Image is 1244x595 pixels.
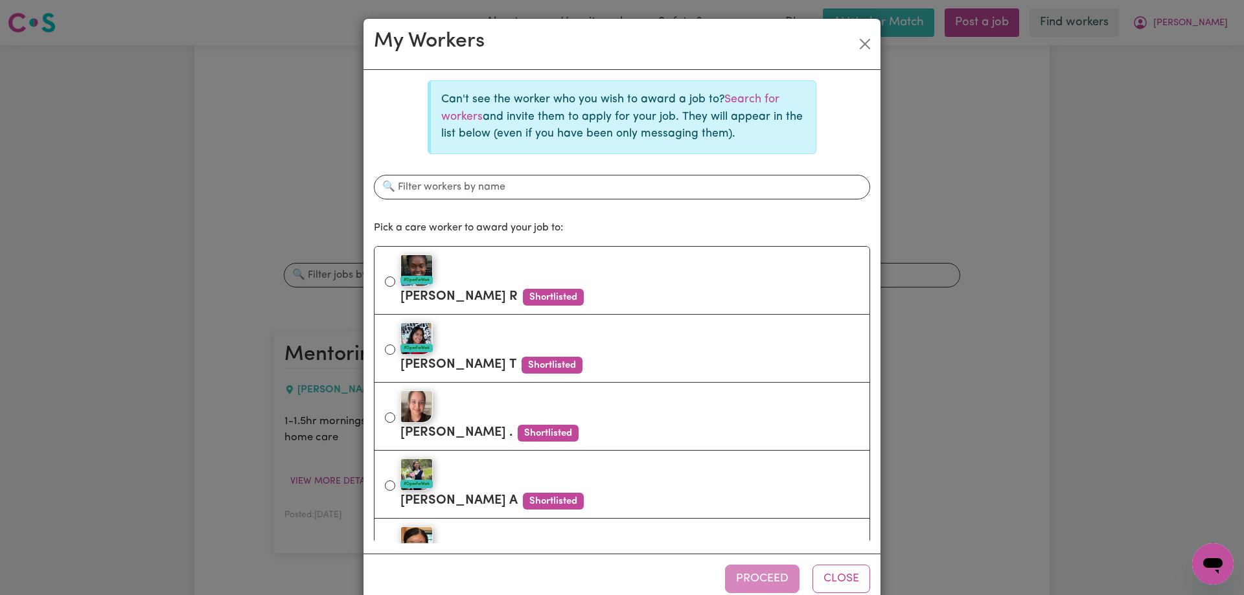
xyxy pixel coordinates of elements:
span: Shortlisted [522,357,582,374]
img: Ruth R [400,254,433,287]
img: Amy Y [400,526,433,559]
a: Search for workers [441,94,779,122]
input: 🔍 Filter workers by name [374,175,870,199]
img: Apurva A [400,458,433,491]
img: Rasleen kaur . [400,390,433,423]
label: [PERSON_NAME] R [400,252,859,309]
label: [PERSON_NAME] Y [400,524,859,581]
iframe: Button to launch messaging window [1192,543,1234,585]
button: Close [812,565,870,593]
span: Shortlisted [523,493,584,510]
label: [PERSON_NAME] A [400,456,859,513]
label: [PERSON_NAME] . [400,388,859,445]
span: Shortlisted [518,425,579,442]
div: #OpenForWork [400,276,433,284]
h2: My Workers [374,29,485,54]
img: Rachel T [400,322,433,355]
div: #OpenForWork [400,480,433,488]
p: Can't see the worker who you wish to award a job to? and invite them to apply for your job. They ... [441,91,805,142]
label: [PERSON_NAME] T [400,320,859,377]
div: #OpenForWork [400,344,433,352]
p: Pick a care worker to award your job to: [374,220,870,236]
span: Shortlisted [523,289,584,306]
button: Close [855,34,875,54]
